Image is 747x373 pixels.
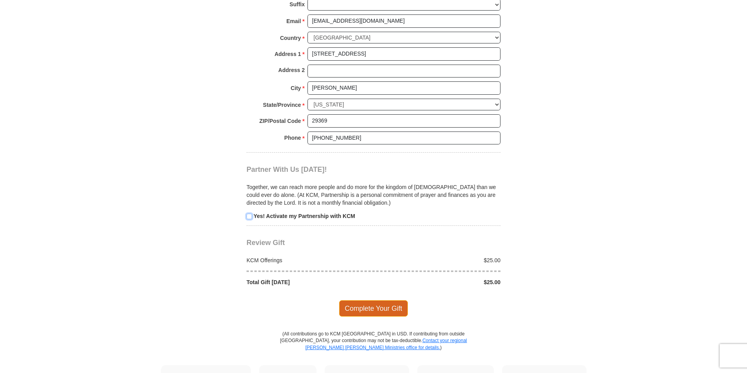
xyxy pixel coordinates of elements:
[280,32,301,43] strong: Country
[247,239,285,247] span: Review Gift
[247,166,327,173] span: Partner With Us [DATE]!
[278,65,305,76] strong: Address 2
[373,278,505,286] div: $25.00
[254,213,355,219] strong: Yes! Activate my Partnership with KCM
[286,16,301,27] strong: Email
[373,256,505,264] div: $25.00
[305,338,467,350] a: Contact your regional [PERSON_NAME] [PERSON_NAME] Ministries office for details.
[247,183,500,207] p: Together, we can reach more people and do more for the kingdom of [DEMOGRAPHIC_DATA] than we coul...
[339,300,408,317] span: Complete Your Gift
[284,132,301,143] strong: Phone
[275,49,301,59] strong: Address 1
[280,331,467,365] p: (All contributions go to KCM [GEOGRAPHIC_DATA] in USD. If contributing from outside [GEOGRAPHIC_D...
[291,83,301,94] strong: City
[259,115,301,126] strong: ZIP/Postal Code
[263,99,301,110] strong: State/Province
[243,256,374,264] div: KCM Offerings
[243,278,374,286] div: Total Gift [DATE]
